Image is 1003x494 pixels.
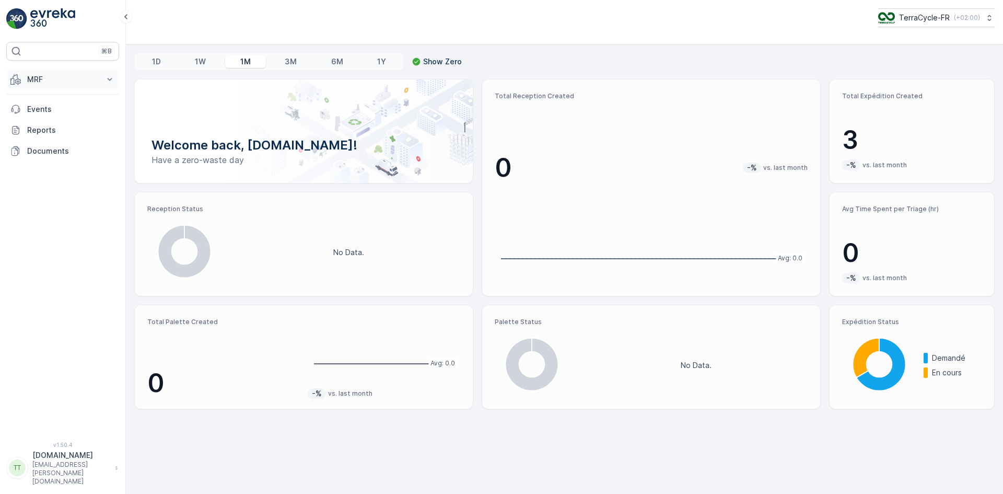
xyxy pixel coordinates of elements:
span: v 1.50.4 [6,442,119,448]
p: [EMAIL_ADDRESS][PERSON_NAME][DOMAIN_NAME] [32,461,110,486]
p: Demandé [932,353,982,363]
p: [DOMAIN_NAME] [32,450,110,461]
p: -% [845,273,857,283]
p: Documents [27,146,115,156]
p: vs. last month [328,389,372,398]
p: Reports [27,125,115,135]
a: Events [6,99,119,120]
p: Show Zero [423,56,462,67]
button: MRF [6,69,119,90]
p: Events [27,104,115,114]
p: 1M [240,56,251,67]
p: 1D [152,56,161,67]
div: TT [9,459,26,476]
p: vs. last month [862,274,907,282]
p: vs. last month [862,161,907,169]
p: Avg Time Spent per Triage (hr) [842,205,982,213]
button: TT[DOMAIN_NAME][EMAIL_ADDRESS][PERSON_NAME][DOMAIN_NAME] [6,450,119,486]
p: Total Palette Created [147,318,299,326]
p: No Data. [333,247,364,258]
p: Expédition Status [842,318,982,326]
p: 1W [195,56,206,67]
button: TerraCycle-FR(+02:00) [878,8,995,27]
a: Reports [6,120,119,141]
p: 3M [285,56,297,67]
p: 0 [842,237,982,269]
p: Have a zero-waste day [151,154,456,166]
p: vs. last month [763,164,808,172]
p: -% [311,388,323,399]
img: logo_light-DOdMpM7g.png [30,8,75,29]
p: 3 [842,124,982,156]
img: logo [6,8,27,29]
p: ( +02:00 ) [954,14,980,22]
p: Palette Status [495,318,808,326]
p: -% [746,163,758,173]
p: En cours [932,367,982,378]
p: Total Expédition Created [842,92,982,100]
img: TC_H152nZO.png [878,12,895,24]
p: -% [845,160,857,170]
p: 6M [331,56,343,67]
p: 0 [147,367,299,399]
p: 0 [495,152,512,183]
a: Documents [6,141,119,162]
p: Welcome back, [DOMAIN_NAME]! [151,137,456,154]
p: MRF [27,74,98,85]
p: TerraCycle-FR [899,13,950,23]
p: Reception Status [147,205,460,213]
p: No Data. [681,360,712,371]
p: 1Y [377,56,386,67]
p: ⌘B [101,47,112,55]
p: Total Reception Created [495,92,808,100]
